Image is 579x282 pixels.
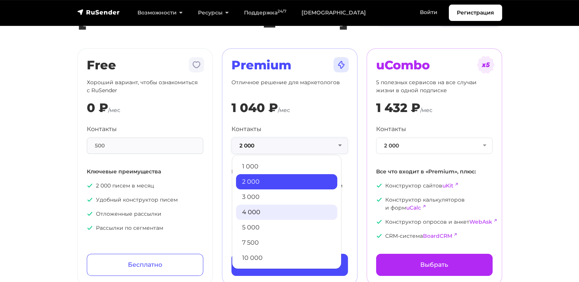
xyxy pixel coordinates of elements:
[231,225,238,231] img: icon-ok.svg
[236,5,294,21] a: Поддержка24/7
[87,79,203,95] p: Хороший вариант, чтобы ознакомиться с RuSender
[412,5,445,20] a: Войти
[87,224,203,232] p: Рассылки по сегментам
[278,107,290,114] span: /мес
[130,5,190,21] a: Возможности
[231,211,238,217] img: icon-ok.svg
[87,183,93,189] img: icon-ok.svg
[231,183,238,189] img: icon-ok.svg
[332,56,350,74] img: tarif-premium.svg
[231,138,348,154] button: 2 000
[87,182,203,190] p: 2 000 писем в месяц
[376,125,406,134] label: Контакты
[231,196,348,204] p: Приоритетная поддержка
[232,155,341,269] ul: 2 000
[236,174,337,189] a: 2 000
[406,204,421,211] a: uCalc
[376,254,493,276] a: Выбрать
[77,8,120,16] img: RuSender
[236,159,337,174] a: 1 000
[190,5,236,21] a: Ресурсы
[87,254,203,276] a: Бесплатно
[442,182,453,189] a: uKit
[376,232,493,240] p: CRM-система
[236,250,337,266] a: 10 000
[469,218,492,225] a: WebAsk
[231,210,348,218] p: Помощь с импортом базы
[236,266,337,281] a: 13 000
[108,107,120,114] span: /мес
[231,254,348,276] a: Выбрать
[87,125,117,134] label: Контакты
[236,235,337,250] a: 7 500
[87,196,203,204] p: Удобный конструктор писем
[187,56,206,74] img: tarif-free.svg
[477,56,495,74] img: tarif-ucombo.svg
[376,183,382,189] img: icon-ok.svg
[278,9,286,14] sup: 24/7
[236,220,337,235] a: 5 000
[376,101,420,115] div: 1 432 ₽
[231,168,348,176] p: Все что входит в «Free», плюс:
[231,182,348,190] p: Неограниченное количество писем
[231,197,238,203] img: icon-ok.svg
[231,101,278,115] div: 1 040 ₽
[231,224,348,232] p: Приоритетная модерация
[376,182,493,190] p: Конструктор сайтов
[376,219,382,225] img: icon-ok.svg
[87,225,93,231] img: icon-ok.svg
[87,58,203,72] h2: Free
[87,210,203,218] p: Отложенные рассылки
[420,107,432,114] span: /мес
[87,197,93,203] img: icon-ok.svg
[376,138,493,154] button: 2 000
[236,189,337,205] a: 3 000
[87,101,108,115] div: 0 ₽
[294,5,373,21] a: [DEMOGRAPHIC_DATA]
[87,211,93,217] img: icon-ok.svg
[231,79,348,95] p: Отличное решение для маркетологов
[376,197,382,203] img: icon-ok.svg
[376,79,493,95] p: 5 полезных сервисов на все случаи жизни в одной подписке
[376,168,493,176] p: Все что входит в «Premium», плюс:
[236,205,337,220] a: 4 000
[376,218,493,226] p: Конструктор опросов и анкет
[449,5,502,21] a: Регистрация
[376,233,382,239] img: icon-ok.svg
[231,58,348,72] h2: Premium
[376,196,493,212] p: Конструктор калькуляторов и форм
[87,168,203,176] p: Ключевые преимущества
[376,58,493,72] h2: uCombo
[423,232,452,239] a: BoardCRM
[231,125,262,134] label: Контакты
